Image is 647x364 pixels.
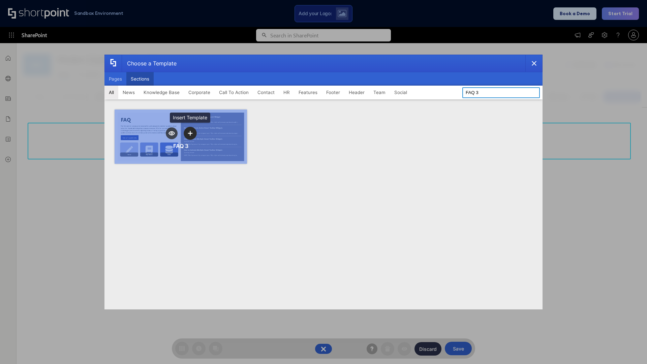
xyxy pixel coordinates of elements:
[294,86,322,99] button: Features
[390,86,411,99] button: Social
[139,86,184,99] button: Knowledge Base
[122,55,177,72] div: Choose a Template
[322,86,344,99] button: Footer
[126,72,154,86] button: Sections
[369,86,390,99] button: Team
[104,55,543,309] div: template selector
[613,332,647,364] iframe: Chat Widget
[173,143,188,149] div: FAQ 3
[104,86,118,99] button: All
[118,86,139,99] button: News
[344,86,369,99] button: Header
[215,86,253,99] button: Call To Action
[184,86,215,99] button: Corporate
[104,72,126,86] button: Pages
[462,87,540,98] input: Search
[253,86,279,99] button: Contact
[279,86,294,99] button: HR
